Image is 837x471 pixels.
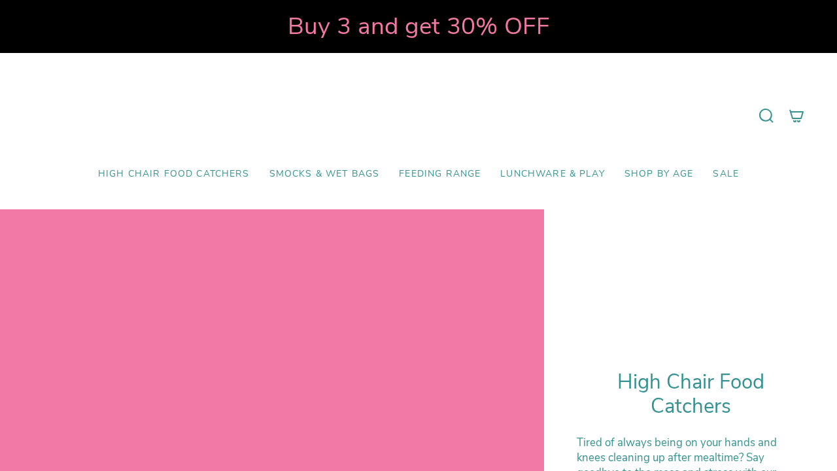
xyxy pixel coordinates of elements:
a: High Chair Food Catchers [88,159,260,190]
a: Shop by Age [615,159,704,190]
a: Feeding Range [389,159,490,190]
a: SALE [703,159,749,190]
strong: Buy 3 and get 30% OFF [288,10,550,43]
a: Smocks & Wet Bags [260,159,390,190]
span: SALE [713,169,739,180]
span: Feeding Range [399,169,481,180]
a: Mumma’s Little Helpers [306,73,532,159]
span: Lunchware & Play [500,169,604,180]
span: High Chair Food Catchers [98,169,250,180]
a: Lunchware & Play [490,159,614,190]
span: Shop by Age [624,169,694,180]
h1: High Chair Food Catchers [577,370,804,419]
span: Smocks & Wet Bags [269,169,380,180]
